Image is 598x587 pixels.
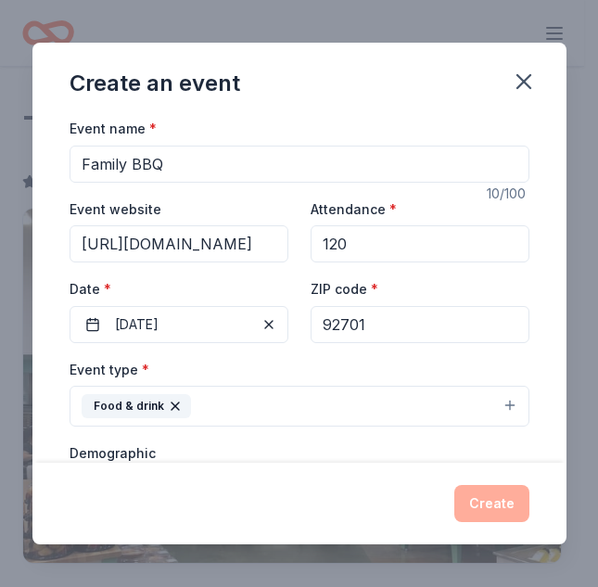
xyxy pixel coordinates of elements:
label: ZIP code [311,280,378,299]
input: 12345 (U.S. only) [311,306,529,343]
label: Demographic [70,444,156,463]
label: Event website [70,200,161,219]
button: Food & drink [70,386,529,427]
div: Food & drink [82,394,191,418]
label: Attendance [311,200,397,219]
input: https://www... [70,225,288,262]
label: Event name [70,120,157,138]
button: [DATE] [70,306,288,343]
div: Create an event [70,69,240,98]
input: Spring Fundraiser [70,146,529,183]
label: Event type [70,361,149,379]
label: Date [70,280,288,299]
div: 10 /100 [487,183,529,205]
input: 20 [311,225,529,262]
